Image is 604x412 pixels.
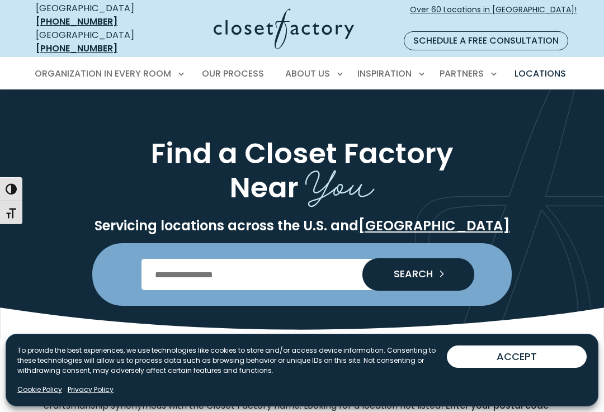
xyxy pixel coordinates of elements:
button: Search our Nationwide Locations [362,258,474,291]
span: Our Process [202,67,264,80]
p: Servicing locations across the U.S. and [44,217,560,234]
span: Partners [440,67,484,80]
span: Near [230,168,299,207]
a: Privacy Policy [68,385,114,395]
img: Closet Factory Logo [214,8,354,49]
span: About Us [285,67,330,80]
span: SEARCH [385,269,433,279]
a: [GEOGRAPHIC_DATA] [358,216,510,235]
a: [PHONE_NUMBER] [36,15,117,28]
div: [GEOGRAPHIC_DATA] [36,2,158,29]
input: Enter Postal Code [141,259,463,290]
span: Locations [515,67,566,80]
span: Inspiration [357,67,412,80]
a: Schedule a Free Consultation [404,31,568,50]
p: To provide the best experiences, we use technologies like cookies to store and/or access device i... [17,345,447,376]
span: You [305,152,374,210]
span: Organization in Every Room [35,67,171,80]
span: Over 60 Locations in [GEOGRAPHIC_DATA]! [410,4,577,27]
span: Find a Closet Factory [151,134,453,173]
nav: Primary Menu [27,58,577,89]
a: [PHONE_NUMBER] [36,42,117,55]
a: Cookie Policy [17,385,62,395]
div: [GEOGRAPHIC_DATA] [36,29,158,55]
button: ACCEPT [447,345,587,368]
